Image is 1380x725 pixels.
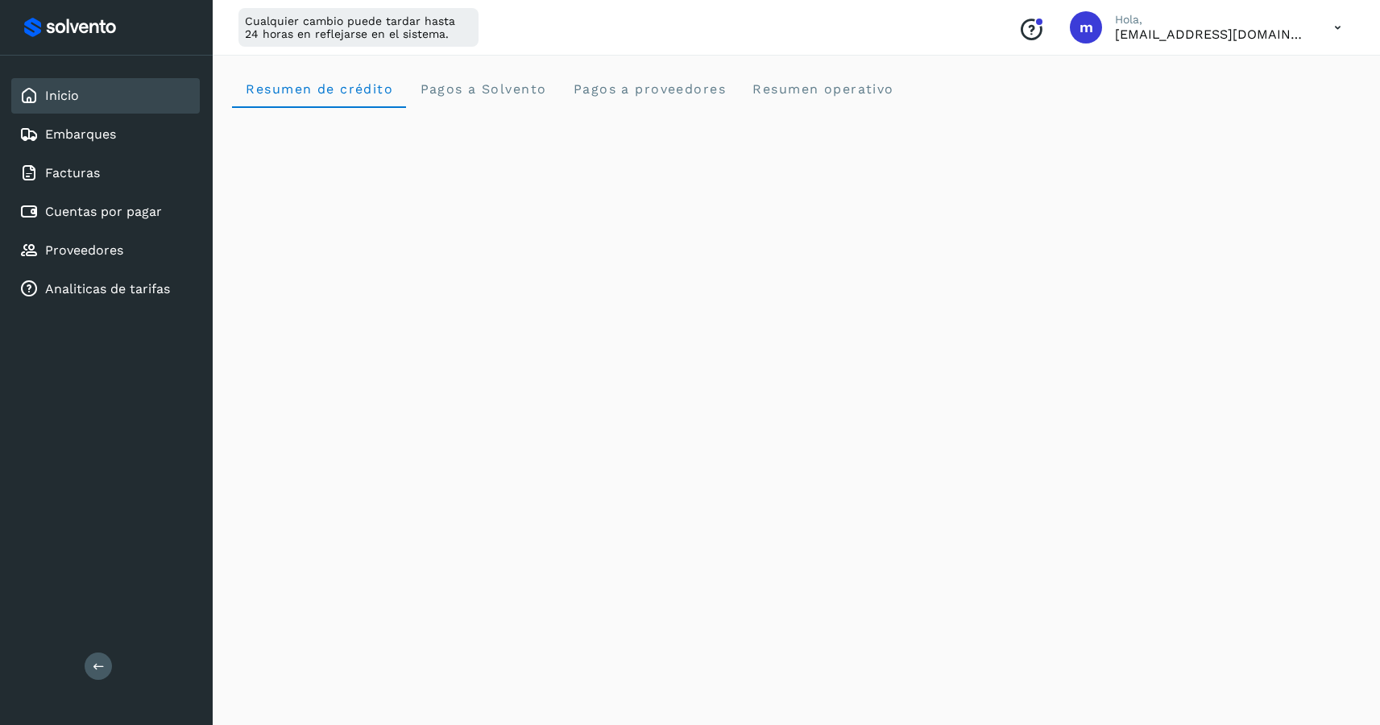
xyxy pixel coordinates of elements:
[245,81,393,97] span: Resumen de crédito
[45,126,116,142] a: Embarques
[45,165,100,180] a: Facturas
[45,88,79,103] a: Inicio
[45,281,170,296] a: Analiticas de tarifas
[45,204,162,219] a: Cuentas por pagar
[238,8,479,47] div: Cualquier cambio puede tardar hasta 24 horas en reflejarse en el sistema.
[11,155,200,191] div: Facturas
[11,194,200,230] div: Cuentas por pagar
[11,78,200,114] div: Inicio
[1115,27,1308,42] p: mercedes@solvento.mx
[752,81,894,97] span: Resumen operativo
[1115,13,1308,27] p: Hola,
[572,81,726,97] span: Pagos a proveedores
[419,81,546,97] span: Pagos a Solvento
[11,271,200,307] div: Analiticas de tarifas
[11,117,200,152] div: Embarques
[45,242,123,258] a: Proveedores
[11,233,200,268] div: Proveedores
